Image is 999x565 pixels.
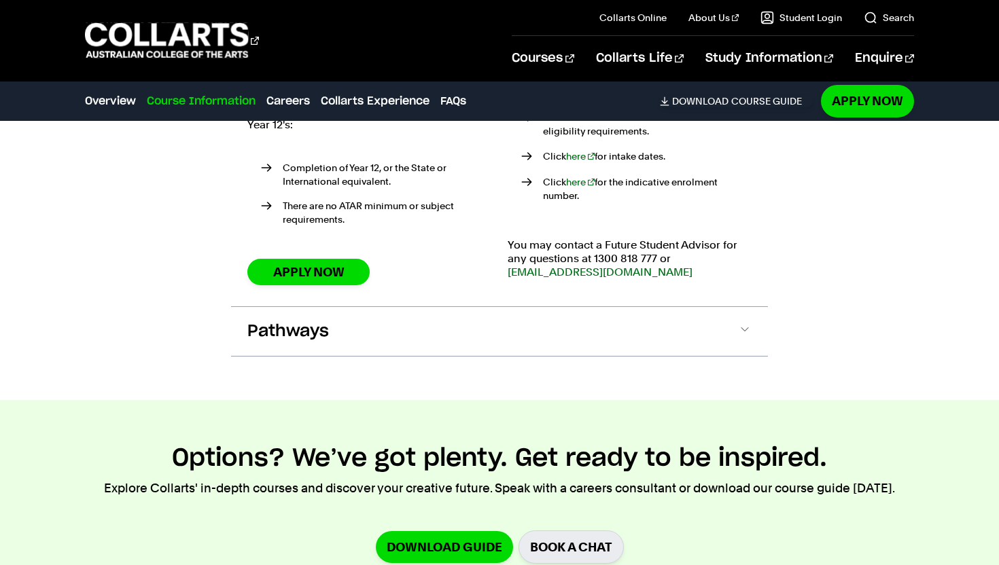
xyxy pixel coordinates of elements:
p: Click for the indicative enrolment number. [543,175,752,202]
button: Pathways [231,307,768,356]
div: Go to homepage [85,21,259,60]
p: Click for intake dates. [543,149,752,163]
a: Course Information [147,93,256,109]
a: Overview [85,93,136,109]
a: here [566,151,595,162]
a: Careers [266,93,310,109]
a: Collarts Life [596,36,684,81]
a: Collarts Online [599,11,667,24]
a: DownloadCourse Guide [660,95,813,107]
span: Pathways [247,321,329,342]
li: Completion of Year 12, or the State or International equivalent. [261,161,491,188]
a: Courses [512,36,574,81]
a: Collarts Experience [321,93,430,109]
a: Apply Now [821,85,914,117]
a: here [566,177,595,187]
h2: Options? We’ve got plenty. Get ready to be inspired. [172,443,827,473]
a: here [566,112,595,123]
a: [EMAIL_ADDRESS][DOMAIN_NAME] [508,266,693,278]
a: Download Guide [376,531,513,563]
a: Apply Now [247,259,370,285]
a: FAQs [440,93,466,109]
p: You may contact a Future Student Advisor for any questions at 1300 818 777 or [508,238,752,279]
p: Click for international admission and eligibility requirements. [543,111,752,138]
span: Download [672,95,729,107]
a: Enquire [855,36,914,81]
a: About Us [688,11,739,24]
a: Study Information [705,36,833,81]
a: Search [864,11,914,24]
a: Student Login [760,11,842,24]
p: Year 12's: [247,118,491,132]
li: There are no ATAR minimum or subject requirements. [261,199,491,226]
p: Explore Collarts' in-depth courses and discover your creative future. Speak with a careers consul... [104,479,895,498]
a: BOOK A CHAT [519,530,624,564]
